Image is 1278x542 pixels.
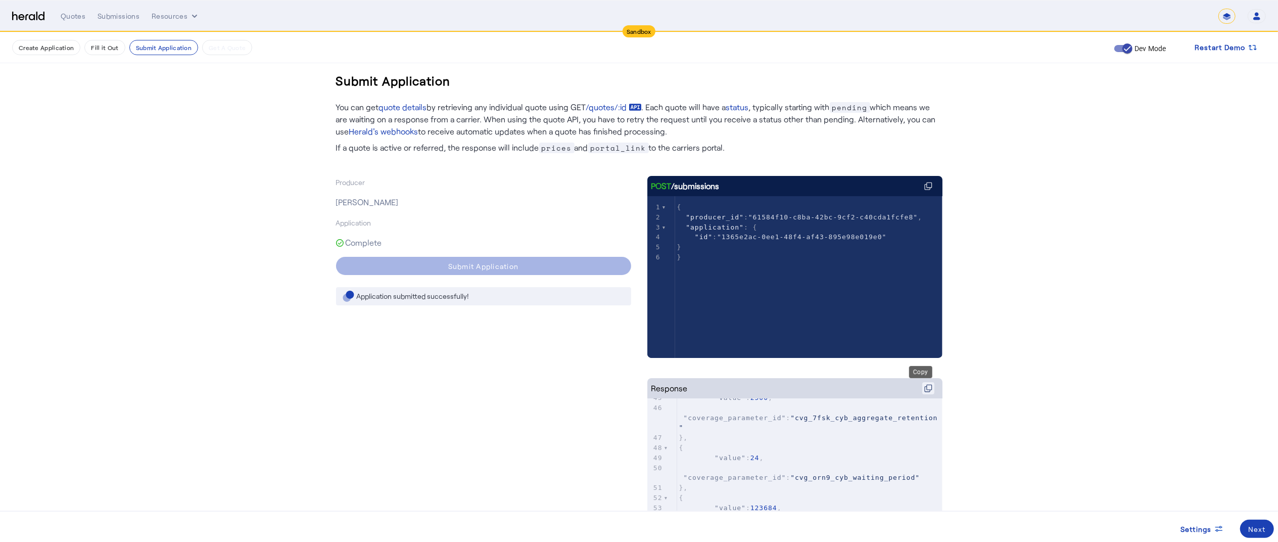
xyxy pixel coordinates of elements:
div: 1 [647,202,662,212]
button: Resources dropdown menu [152,11,200,21]
div: Response [651,382,688,394]
div: 2 [647,212,662,222]
span: "value" [715,504,746,512]
span: : { [677,223,758,231]
span: : [679,464,920,482]
div: 52 [647,493,664,503]
div: 50 [647,463,664,473]
button: Submit Application [129,40,198,55]
herald-code-block: /submissions [647,176,942,338]
span: : , [679,394,773,401]
div: Next [1248,524,1266,534]
img: Herald Logo [12,12,44,21]
a: Herald's webhooks [349,125,418,138]
span: Complete [346,237,382,249]
p: [PERSON_NAME] [336,188,631,216]
span: 24 [750,454,760,462]
span: }, [679,484,688,491]
span: "61584f10-c8ba-42bc-9cf2-c40cda1fcfe8" [748,213,918,221]
span: "producer_id" [686,213,744,221]
div: Submissions [98,11,139,21]
div: 51 [647,483,664,493]
div: 49 [647,453,664,463]
span: "cvg_7fsk_cyb_aggregate_retention" [679,414,938,432]
div: /submissions [651,180,720,192]
span: Restart Demo [1195,41,1246,54]
a: /quotes/:id [586,101,642,113]
span: portal_link [588,143,649,153]
span: 2500 [750,394,768,401]
span: pending [830,102,870,113]
button: Restart Demo [1187,38,1266,57]
span: } [677,253,682,261]
h3: Submit Application [336,73,942,89]
button: Get A Quote [202,40,252,55]
span: prices [539,143,575,153]
button: Next [1240,520,1274,538]
label: Dev Mode [1132,43,1166,54]
span: Settings [1180,524,1212,534]
span: } [677,243,682,251]
div: 46 [647,403,664,413]
span: "id" [695,233,713,241]
span: { [679,444,684,451]
span: "value" [715,394,746,401]
span: Producer [336,172,365,187]
span: Application [336,212,371,227]
span: "application" [686,223,744,231]
div: 53 [647,503,664,513]
span: "1365e2ac-0ee1-48f4-af43-895e98e019e0" [717,233,886,241]
span: : [679,404,938,432]
span: 123684 [750,504,777,512]
span: { [679,494,684,502]
span: "value" [715,454,746,462]
div: Sandbox [623,25,655,37]
span: : , [679,504,782,512]
div: 48 [647,443,664,453]
button: Fill it Out [84,40,125,55]
div: 4 [647,232,662,242]
span: : [677,233,887,241]
div: Application submitted successfully! [357,291,469,301]
div: 5 [647,242,662,252]
button: Create Application [12,40,80,55]
a: quote details [379,101,427,113]
span: : , [677,213,923,221]
span: "coverage_parameter_id" [683,414,786,422]
p: You can get by retrieving any individual quote using GET . Each quote will have a , typically sta... [336,89,942,138]
div: Quotes [61,11,85,21]
span: POST [651,180,672,192]
span: { [677,203,682,211]
span: "coverage_parameter_id" [683,474,786,481]
div: 6 [647,252,662,262]
div: Copy [909,366,932,378]
p: If a quote is active or referred, the response will include and to the carriers portal. [336,138,942,154]
a: status [726,101,749,113]
div: 47 [647,433,664,443]
span: }, [679,434,688,441]
button: Settings [1172,520,1232,538]
herald-code-block: Response [647,378,942,540]
span: "cvg_orn9_cyb_waiting_period" [790,474,920,481]
div: 3 [647,222,662,233]
span: : , [679,454,764,462]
